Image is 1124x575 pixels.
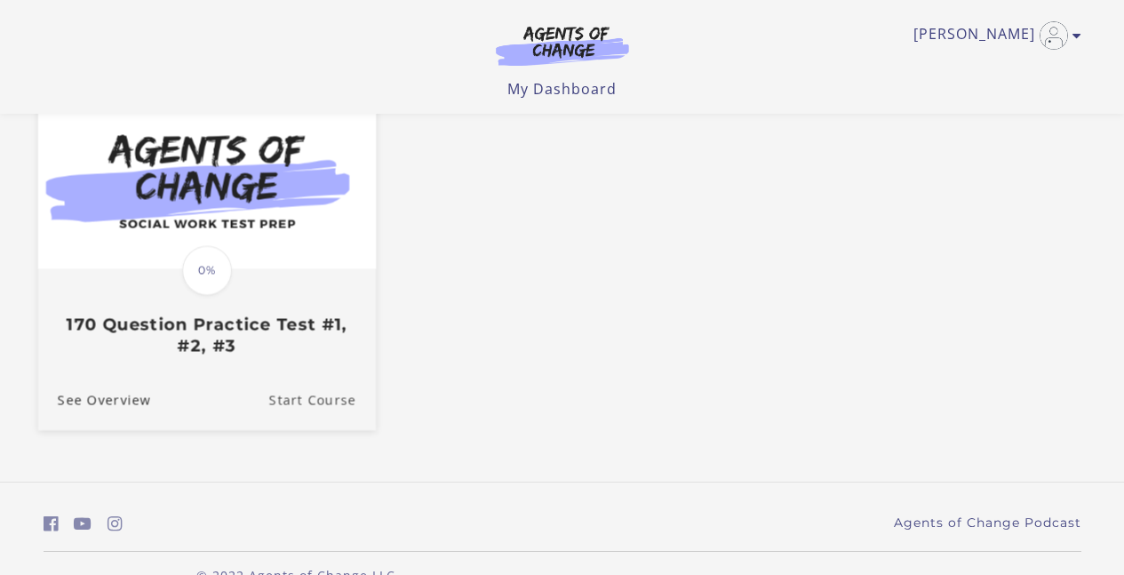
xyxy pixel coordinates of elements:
i: https://www.youtube.com/c/AgentsofChangeTestPrepbyMeaganMitchell (Open in a new window) [74,515,92,532]
a: https://www.youtube.com/c/AgentsofChangeTestPrepbyMeaganMitchell (Open in a new window) [74,511,92,537]
a: 170 Question Practice Test #1, #2, #3: Resume Course [268,371,375,430]
a: https://www.facebook.com/groups/aswbtestprep (Open in a new window) [44,511,59,537]
i: https://www.instagram.com/agentsofchangeprep/ (Open in a new window) [108,515,123,532]
span: 0% [182,246,232,296]
a: Agents of Change Podcast [894,514,1081,532]
img: Agents of Change Logo [477,25,648,66]
i: https://www.facebook.com/groups/aswbtestprep (Open in a new window) [44,515,59,532]
a: 170 Question Practice Test #1, #2, #3: See Overview [37,371,150,430]
a: Toggle menu [913,21,1072,50]
a: https://www.instagram.com/agentsofchangeprep/ (Open in a new window) [108,511,123,537]
h3: 170 Question Practice Test #1, #2, #3 [57,315,355,355]
a: My Dashboard [507,79,617,99]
